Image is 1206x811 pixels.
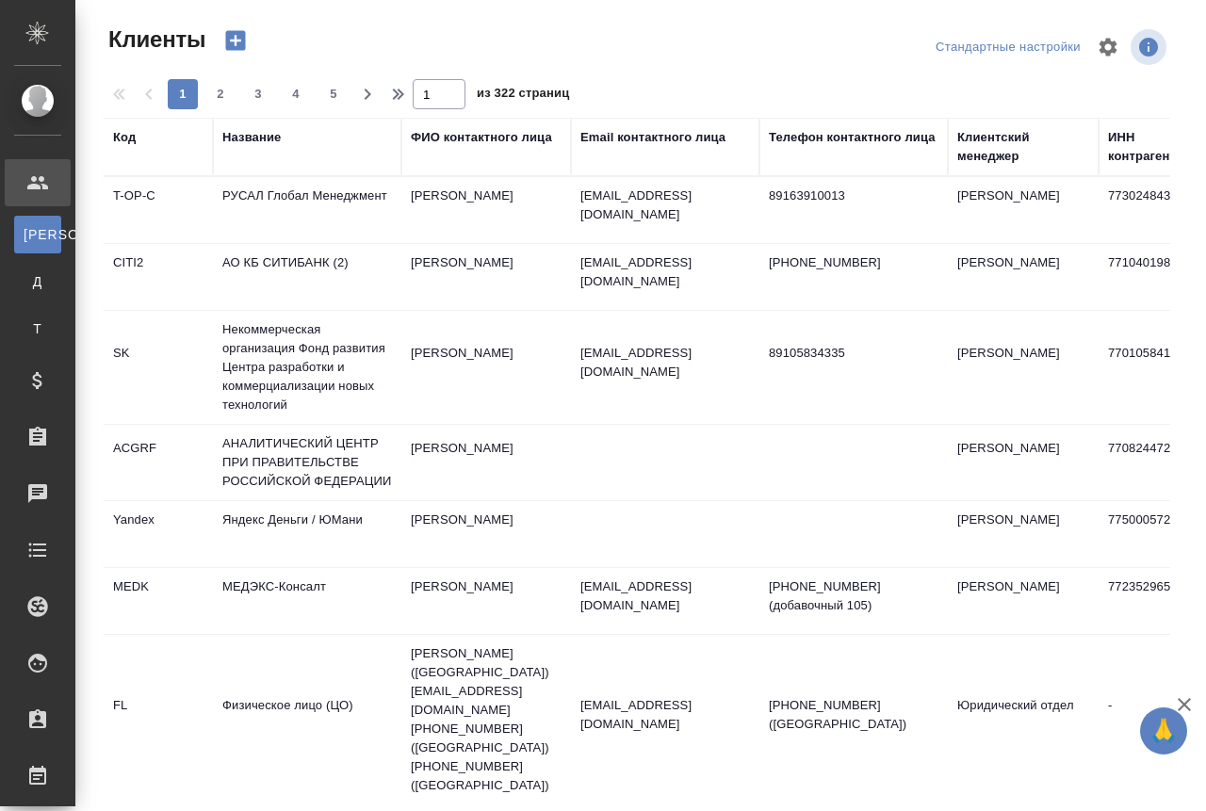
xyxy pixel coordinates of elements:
p: 89163910013 [769,187,938,205]
span: из 322 страниц [477,82,569,109]
button: 🙏 [1140,707,1187,754]
td: T-OP-C [104,177,213,243]
button: 3 [243,79,273,109]
td: [PERSON_NAME] [401,334,571,400]
td: [PERSON_NAME] [401,430,571,495]
td: АО КБ СИТИБАНК (2) [213,244,401,310]
td: Физическое лицо (ЦО) [213,687,401,753]
div: Название [222,128,281,147]
p: [EMAIL_ADDRESS][DOMAIN_NAME] [580,696,750,734]
button: Создать [213,24,258,57]
span: [PERSON_NAME] [24,225,52,244]
div: Код [113,128,136,147]
td: [PERSON_NAME] [401,501,571,567]
td: ACGRF [104,430,213,495]
p: 89105834335 [769,344,938,363]
td: АНАЛИТИЧЕСКИЙ ЦЕНТР ПРИ ПРАВИТЕЛЬСТВЕ РОССИЙСКОЙ ФЕДЕРАЦИИ [213,425,401,500]
td: [PERSON_NAME] ([GEOGRAPHIC_DATA]) [EMAIL_ADDRESS][DOMAIN_NAME] [PHONE_NUMBER] ([GEOGRAPHIC_DATA])... [401,635,571,804]
button: 2 [205,79,236,109]
div: Клиентский менеджер [957,128,1089,166]
a: Д [14,263,61,300]
a: Т [14,310,61,348]
span: Т [24,319,52,338]
span: Д [24,272,52,291]
span: 2 [205,85,236,104]
td: РУСАЛ Глобал Менеджмент [213,177,401,243]
button: 5 [318,79,349,109]
td: Некоммерческая организация Фонд развития Центра разработки и коммерциализации новых технологий [213,311,401,424]
a: [PERSON_NAME] [14,216,61,253]
p: [EMAIL_ADDRESS][DOMAIN_NAME] [580,187,750,224]
p: [PHONE_NUMBER] ([GEOGRAPHIC_DATA]) [769,696,938,734]
div: ИНН контрагента [1108,128,1198,166]
td: Yandex [104,501,213,567]
p: [EMAIL_ADDRESS][DOMAIN_NAME] [580,344,750,381]
span: Посмотреть информацию [1131,29,1170,65]
td: [PERSON_NAME] [948,430,1099,495]
p: [EMAIL_ADDRESS][DOMAIN_NAME] [580,253,750,291]
td: FL [104,687,213,753]
td: Яндекс Деньги / ЮМани [213,501,401,567]
span: 3 [243,85,273,104]
div: Email контактного лица [580,128,725,147]
td: [PERSON_NAME] [948,334,1099,400]
td: [PERSON_NAME] [401,244,571,310]
td: [PERSON_NAME] [948,568,1099,634]
td: MEDK [104,568,213,634]
td: Юридический отдел [948,687,1099,753]
div: ФИО контактного лица [411,128,552,147]
span: 5 [318,85,349,104]
span: 🙏 [1148,711,1180,751]
p: [PHONE_NUMBER] (добавочный 105) [769,577,938,615]
td: [PERSON_NAME] [948,244,1099,310]
span: Клиенты [104,24,205,55]
p: [EMAIL_ADDRESS][DOMAIN_NAME] [580,577,750,615]
p: [PHONE_NUMBER] [769,253,938,272]
td: CITI2 [104,244,213,310]
span: Настроить таблицу [1085,24,1131,70]
span: 4 [281,85,311,104]
td: [PERSON_NAME] [401,177,571,243]
td: [PERSON_NAME] [948,177,1099,243]
td: [PERSON_NAME] [401,568,571,634]
td: SK [104,334,213,400]
div: Телефон контактного лица [769,128,936,147]
button: 4 [281,79,311,109]
div: split button [931,33,1085,62]
td: МЕДЭКС-Консалт [213,568,401,634]
td: [PERSON_NAME] [948,501,1099,567]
